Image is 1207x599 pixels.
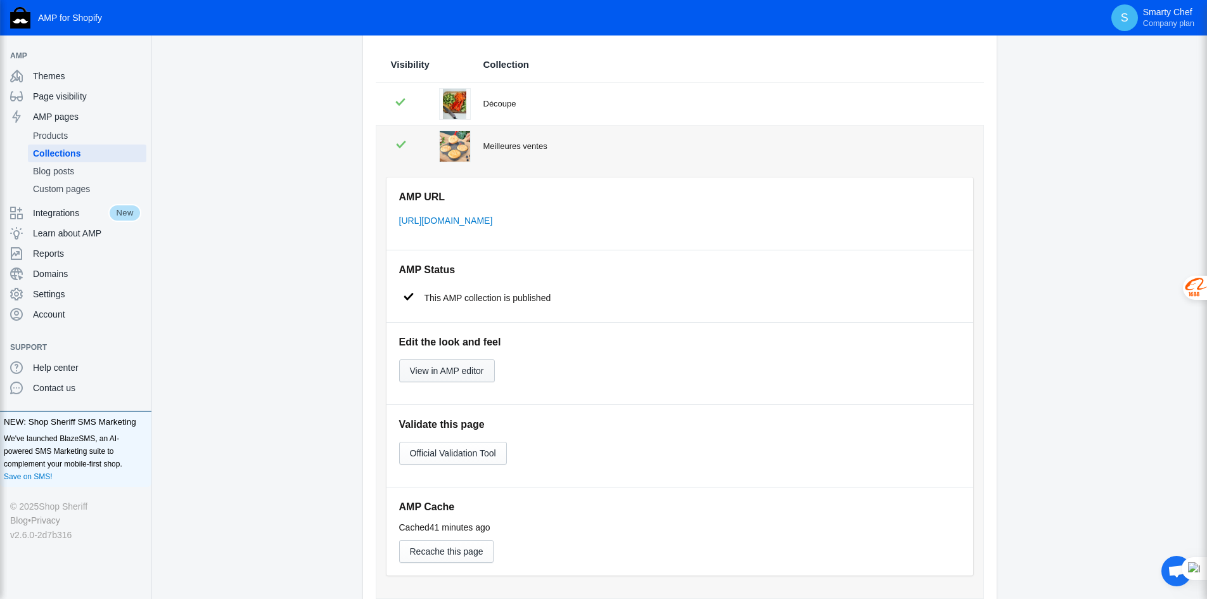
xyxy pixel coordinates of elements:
span: View in AMP editor [410,366,484,376]
button: Recache this page [399,540,494,563]
span: AMP [10,49,129,62]
h5: AMP Cache [399,500,961,513]
button: Official Validation Tool [399,442,507,465]
span: Support [10,341,129,354]
a: Reports [5,243,146,264]
span: Settings [33,288,141,300]
a: Blog posts [28,162,146,180]
span: Reports [33,247,141,260]
span: Custom pages [33,183,141,195]
span: AMP pages [33,110,141,123]
h5: AMP Status [399,263,961,276]
div: Meilleures ventes [483,140,968,153]
span: S [1118,11,1131,24]
a: Custom pages [28,180,146,198]
span: Products [33,129,141,142]
a: Settings [5,284,146,304]
a: Learn about AMP [5,223,146,243]
a: Domains [5,264,146,284]
span: Contact us [33,382,141,394]
a: Collections [28,145,146,162]
span: Recache this page [410,546,483,557]
span: Account [33,308,141,321]
h5: AMP URL [399,190,961,203]
button: Add a sales channel [129,345,149,350]
h5: Validate this page [399,418,961,431]
div: Cached [399,521,961,534]
span: Themes [33,70,141,82]
a: Blog [10,513,28,527]
a: View in AMP editor [399,365,495,375]
span: Company plan [1143,18,1194,29]
span: Official Validation Tool [410,448,496,458]
span: This AMP collection is published [425,292,551,304]
a: Privacy [31,513,60,527]
a: Contact us [5,378,146,398]
a: Page visibility [5,86,146,106]
span: Learn about AMP [33,227,141,240]
a: Themes [5,66,146,86]
div: © 2025 [10,499,141,513]
p: Smarty Chef [1143,7,1194,29]
span: Integrations [33,207,108,219]
div: v2.6.0-2d7b316 [10,528,141,542]
a: AMP pages [5,106,146,127]
img: Runway_2023-11-13T23_04_00.908Z_Upscale_Image_Upscaled_Image_1920_x_1920_42fab4d5-9193-4cc5-8a7c-... [440,131,470,162]
span: Blog posts [33,165,141,177]
span: Help center [33,361,141,374]
img: Shop Sheriff Logo [10,7,30,29]
span: Visibility [391,58,430,71]
a: Official Validation Tool [399,448,507,458]
span: Domains [33,267,141,280]
span: Page visibility [33,90,141,103]
a: Account [5,304,146,325]
button: Add a sales channel [129,53,149,58]
div: Ouvrir le chat [1154,548,1192,586]
span: Collections [33,147,141,160]
a: IntegrationsNew [5,203,146,223]
div: • [10,513,141,527]
div: Découpe [483,98,969,110]
a: Products [28,127,146,145]
button: View in AMP editor [399,359,495,382]
a: Save on SMS! [4,470,53,483]
a: [URL][DOMAIN_NAME] [399,216,493,226]
span: AMP for Shopify [38,13,102,23]
span: New [108,204,141,222]
a: Shop Sheriff [39,499,87,513]
h5: Edit the look and feel [399,335,961,349]
img: Decoupe7_96b1c48f-0500-478e-bd63-4804bbd5d245-808826.png [443,89,466,119]
span: Collection [483,58,530,71]
span: 41 minutes ago [430,522,490,532]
